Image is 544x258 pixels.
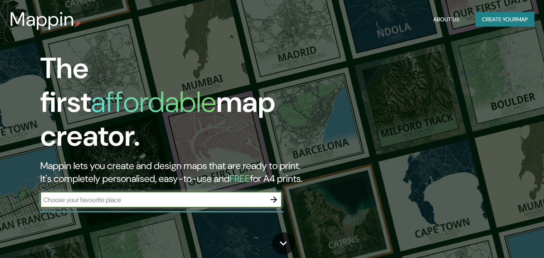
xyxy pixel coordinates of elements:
[230,172,250,185] h5: FREE
[40,195,266,204] input: Choose your favourite place
[74,21,81,27] img: mappin-pin
[10,8,74,31] h3: Mappin
[476,12,534,27] button: Create yourmap
[91,83,216,121] h1: affordable
[430,12,463,27] button: About Us
[40,52,312,159] h1: The first map creator.
[40,159,312,185] h2: Mappin lets you create and design maps that are ready to print. It's completely personalised, eas...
